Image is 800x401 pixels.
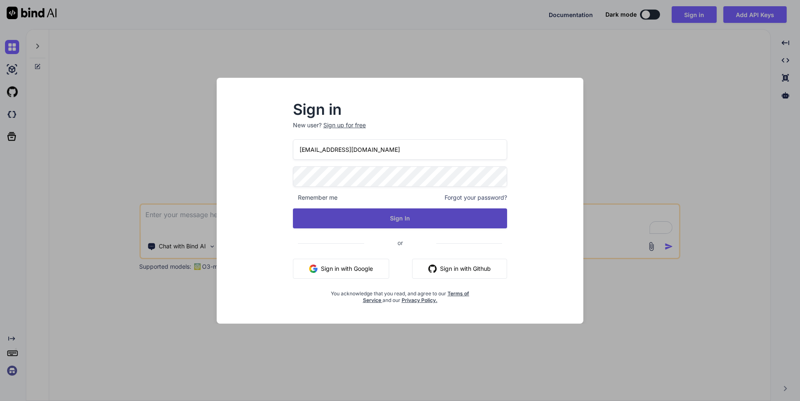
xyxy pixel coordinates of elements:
img: google [309,265,317,273]
input: Login or Email [293,139,507,160]
h2: Sign in [293,103,507,116]
button: Sign in with Google [293,259,389,279]
span: or [364,233,436,253]
button: Sign in with Github [412,259,507,279]
button: Sign In [293,208,507,228]
span: Forgot your password? [445,193,507,202]
span: Remember me [293,193,337,202]
div: You acknowledge that you read, and agree to our and our [329,285,472,304]
a: Privacy Policy. [402,297,437,303]
div: Sign up for free [323,121,366,129]
p: New user? [293,121,507,139]
a: Terms of Service [363,290,470,303]
img: github [428,265,437,273]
